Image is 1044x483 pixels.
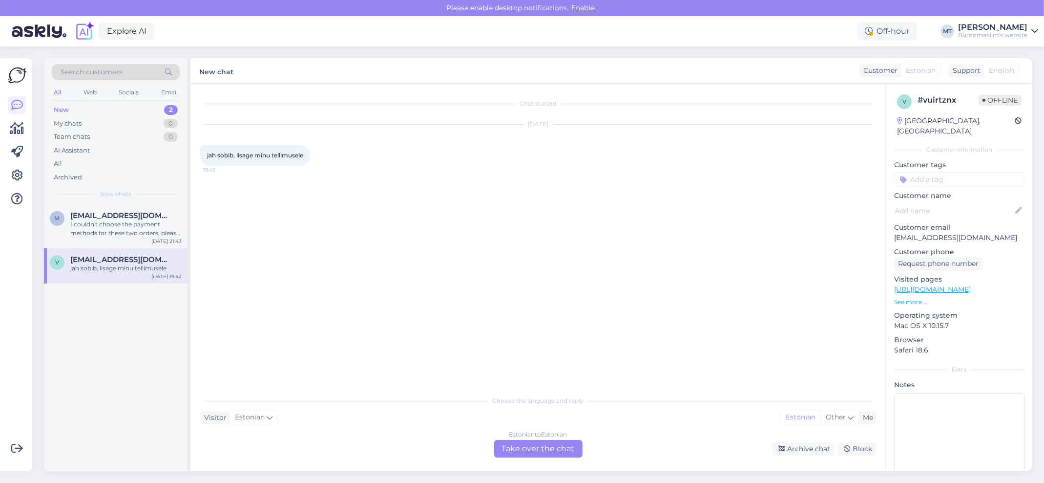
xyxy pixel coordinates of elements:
label: New chat [199,64,233,77]
div: Support [949,66,981,76]
span: English [989,66,1014,76]
div: Customer information [894,145,1024,154]
span: Enable [569,3,598,12]
input: Add a tag [894,172,1024,187]
div: [DATE] 19:42 [151,273,182,280]
span: New chats [100,190,131,198]
div: Extra [894,365,1024,374]
p: Customer email [894,222,1024,233]
span: Estonian [235,412,265,423]
div: [GEOGRAPHIC_DATA], [GEOGRAPHIC_DATA] [897,116,1015,136]
div: # vuirtznx [918,94,979,106]
div: AI Assistant [54,146,90,155]
div: Büroomaailm's website [958,31,1027,39]
span: jah sobib, lisage minu tellimusele [207,152,303,159]
div: Request phone number [894,257,982,270]
div: 0 [164,119,178,129]
div: Socials [117,86,141,99]
div: MT [940,24,954,38]
div: 2 [164,105,178,115]
p: Operating system [894,310,1024,321]
p: Browser [894,335,1024,345]
div: [DATE] 21:43 [151,238,182,245]
p: Mac OS X 10.15.7 [894,321,1024,331]
span: Estonian [906,66,936,76]
div: 0 [164,132,178,142]
span: mervetalunn1@gmail.com [70,211,172,220]
div: Off-hour [857,22,917,40]
span: Search customers [61,67,123,77]
p: [EMAIL_ADDRESS][DOMAIN_NAME] [894,233,1024,243]
div: New [54,105,69,115]
p: Notes [894,380,1024,390]
p: Visited pages [894,274,1024,285]
span: Other [826,413,846,421]
div: Choose the language and reply [200,396,876,405]
div: Chat started [200,99,876,108]
div: Me [859,413,873,423]
div: All [52,86,63,99]
div: Visitor [200,413,227,423]
div: Archived [54,173,82,182]
div: Web [82,86,99,99]
span: Offline [979,95,1022,106]
p: See more ... [894,298,1024,307]
div: [PERSON_NAME] [958,23,1027,31]
div: Take over the chat [494,440,583,458]
div: All [54,159,62,169]
a: [URL][DOMAIN_NAME] [894,285,971,294]
div: Block [838,442,876,456]
p: Customer tags [894,160,1024,170]
img: explore-ai [74,21,95,42]
div: Estonian [781,410,820,425]
a: Explore AI [99,23,155,40]
div: Estonian to Estonian [509,430,567,439]
span: virve.pipar@nissikool.ee [70,255,172,264]
div: My chats [54,119,82,129]
div: I couldn't choose the payment methods for these two orders, please cancel them: 2000268608 200026... [70,220,182,238]
p: Customer phone [894,247,1024,257]
span: v [902,98,906,105]
p: Safari 18.6 [894,345,1024,355]
div: Archive chat [773,442,834,456]
div: jah sobib, lisage minu tellimusele [70,264,182,273]
div: Email [159,86,180,99]
a: [PERSON_NAME]Büroomaailm's website [958,23,1038,39]
p: Customer name [894,191,1024,201]
div: [DATE] [200,120,876,129]
input: Add name [895,205,1013,216]
span: 19:42 [203,166,240,174]
img: Askly Logo [8,66,26,85]
div: Customer [859,66,898,76]
div: Team chats [54,132,90,142]
span: m [55,215,60,222]
span: v [55,259,59,266]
